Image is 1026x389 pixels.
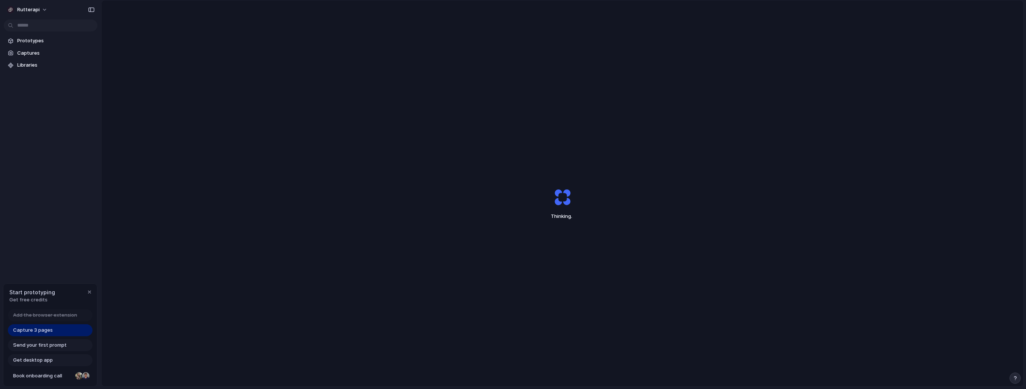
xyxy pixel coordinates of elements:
[8,354,92,366] a: Get desktop app
[9,288,55,296] span: Start prototyping
[13,326,53,334] span: Capture 3 pages
[17,6,40,13] span: rutterapi
[537,213,588,220] span: Thinking
[75,371,84,380] div: Nicole Kubica
[4,48,97,59] a: Captures
[81,371,90,380] div: Christian Iacullo
[17,61,94,69] span: Libraries
[8,370,92,382] a: Book onboarding call
[13,311,77,319] span: Add the browser extension
[17,37,94,45] span: Prototypes
[571,213,572,219] span: .
[4,35,97,46] a: Prototypes
[13,356,53,364] span: Get desktop app
[4,4,51,16] button: rutterapi
[9,296,55,304] span: Get free credits
[17,49,94,57] span: Captures
[13,372,72,380] span: Book onboarding call
[13,341,67,349] span: Send your first prompt
[4,60,97,71] a: Libraries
